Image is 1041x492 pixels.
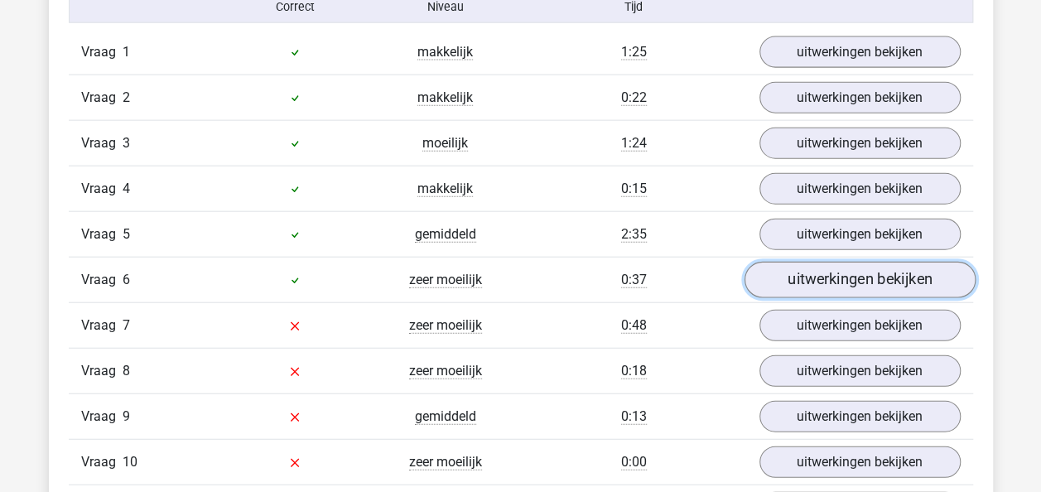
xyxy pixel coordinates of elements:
[81,133,123,153] span: Vraag
[415,408,476,425] span: gemiddeld
[409,454,482,470] span: zeer moeilijk
[123,363,130,379] span: 8
[759,219,961,250] a: uitwerkingen bekijken
[81,452,123,472] span: Vraag
[759,401,961,432] a: uitwerkingen bekijken
[123,226,130,242] span: 5
[123,454,137,470] span: 10
[621,181,647,197] span: 0:15
[621,363,647,379] span: 0:18
[409,272,482,288] span: zeer moeilijk
[81,179,123,199] span: Vraag
[81,224,123,244] span: Vraag
[759,310,961,341] a: uitwerkingen bekijken
[409,317,482,334] span: zeer moeilijk
[744,263,975,299] a: uitwerkingen bekijken
[621,135,647,152] span: 1:24
[123,89,130,105] span: 2
[417,181,473,197] span: makkelijk
[759,446,961,478] a: uitwerkingen bekijken
[123,44,130,60] span: 1
[81,88,123,108] span: Vraag
[409,363,482,379] span: zeer moeilijk
[759,82,961,113] a: uitwerkingen bekijken
[123,408,130,424] span: 9
[621,44,647,60] span: 1:25
[81,361,123,381] span: Vraag
[621,272,647,288] span: 0:37
[759,128,961,159] a: uitwerkingen bekijken
[123,181,130,196] span: 4
[621,454,647,470] span: 0:00
[759,36,961,68] a: uitwerkingen bekijken
[621,317,647,334] span: 0:48
[621,226,647,243] span: 2:35
[417,89,473,106] span: makkelijk
[81,270,123,290] span: Vraag
[417,44,473,60] span: makkelijk
[621,89,647,106] span: 0:22
[81,316,123,335] span: Vraag
[123,317,130,333] span: 7
[422,135,468,152] span: moeilijk
[81,42,123,62] span: Vraag
[415,226,476,243] span: gemiddeld
[759,173,961,205] a: uitwerkingen bekijken
[123,272,130,287] span: 6
[759,355,961,387] a: uitwerkingen bekijken
[621,408,647,425] span: 0:13
[81,407,123,427] span: Vraag
[123,135,130,151] span: 3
